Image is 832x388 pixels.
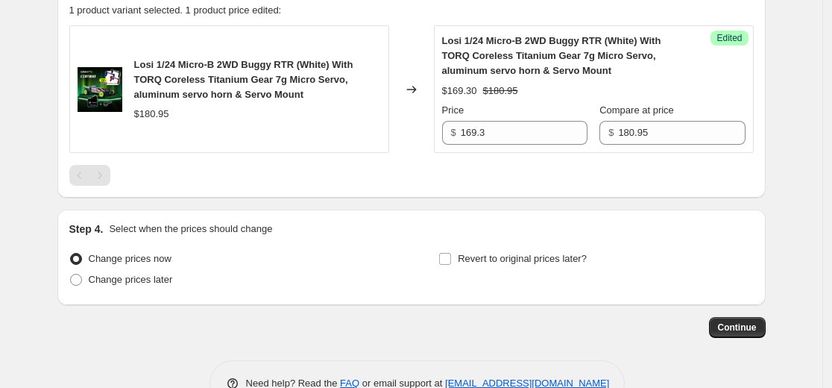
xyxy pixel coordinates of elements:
[458,253,587,264] span: Revert to original prices later?
[718,322,757,334] span: Continue
[69,165,110,186] nav: Pagination
[716,32,742,44] span: Edited
[69,222,104,237] h2: Step 4.
[134,107,169,122] div: $180.95
[442,104,464,116] span: Price
[599,104,674,116] span: Compare at price
[709,317,766,338] button: Continue
[109,222,272,237] p: Select when the prices should change
[69,4,282,16] span: 1 product variant selected. 1 product price edited:
[89,274,173,285] span: Change prices later
[442,84,477,98] div: $169.30
[89,253,171,264] span: Change prices now
[483,84,518,98] strike: $180.95
[451,127,456,138] span: $
[134,59,353,100] span: Losi 1/24 Micro-B 2WD Buggy RTR (White) With TORQ Coreless Titanium Gear 7g Micro Servo, aluminum...
[608,127,614,138] span: $
[442,35,661,76] span: Losi 1/24 Micro-B 2WD Buggy RTR (White) With TORQ Coreless Titanium Gear 7g Micro Servo, aluminum...
[78,67,122,112] img: Combo1_Losi_-1080_80x.jpg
